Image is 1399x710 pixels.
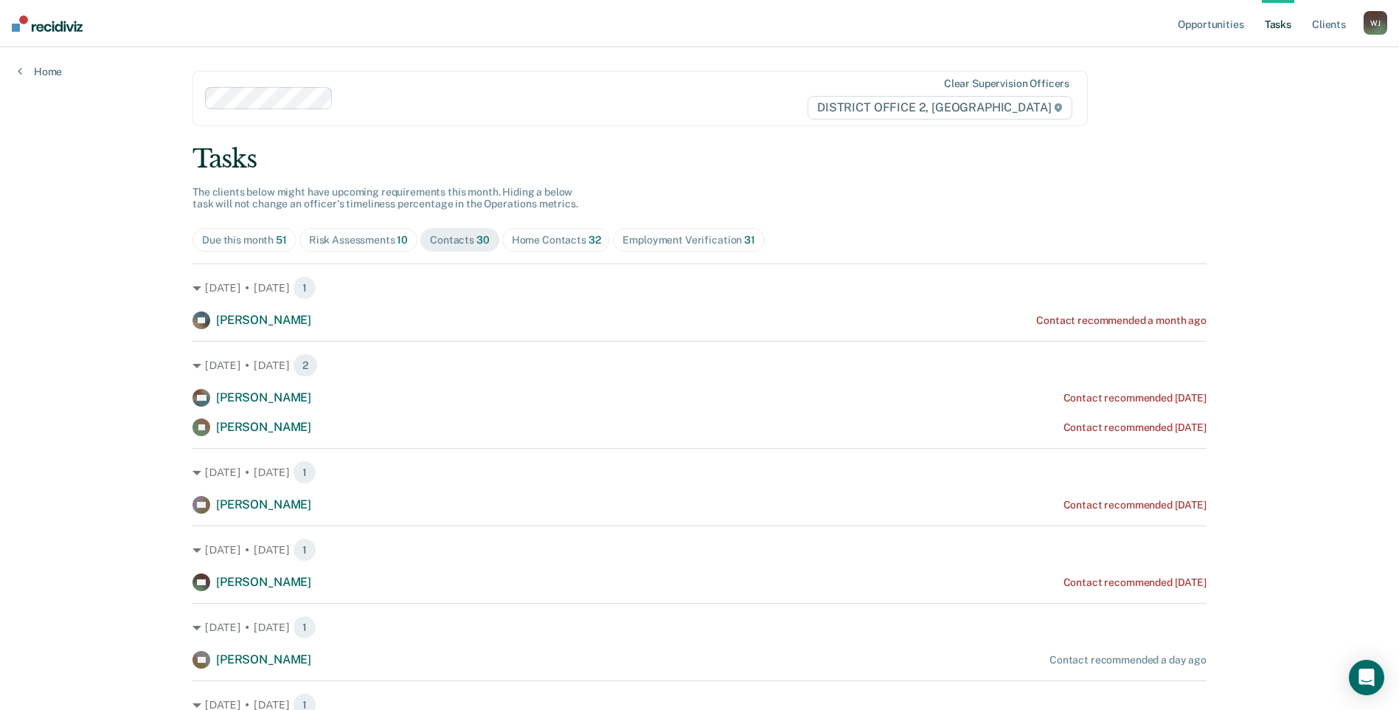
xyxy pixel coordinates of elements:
span: [PERSON_NAME] [216,497,311,511]
span: 1 [293,616,316,639]
span: [PERSON_NAME] [216,390,311,404]
div: Home Contacts [512,234,601,247]
div: Employment Verification [622,234,754,247]
span: [PERSON_NAME] [216,313,311,327]
div: Risk Assessments [309,234,408,247]
div: Clear supervision officers [944,77,1069,90]
div: Due this month [202,234,287,247]
button: WJ [1364,11,1387,35]
span: [PERSON_NAME] [216,652,311,666]
div: Contact recommended [DATE] [1063,392,1207,404]
a: Home [18,65,62,78]
div: [DATE] • [DATE] 1 [192,461,1207,484]
span: The clients below might have upcoming requirements this month. Hiding a below task will not chang... [192,186,578,210]
div: Contact recommended a month ago [1036,314,1207,327]
span: 1 [293,461,316,484]
span: DISTRICT OFFICE 2, [GEOGRAPHIC_DATA] [808,96,1072,120]
div: Contacts [430,234,490,247]
span: 1 [293,276,316,300]
span: 10 [397,234,408,246]
span: 51 [276,234,287,246]
div: [DATE] • [DATE] 1 [192,538,1207,562]
span: [PERSON_NAME] [216,420,311,434]
span: 2 [293,354,318,377]
div: Contact recommended [DATE] [1063,576,1207,589]
div: Contact recommended [DATE] [1063,499,1207,511]
span: 30 [476,234,490,246]
div: [DATE] • [DATE] 1 [192,616,1207,639]
div: Tasks [192,144,1207,174]
div: Open Intercom Messenger [1349,660,1384,695]
div: Contact recommended a day ago [1049,654,1207,666]
span: [PERSON_NAME] [216,575,311,589]
img: Recidiviz [12,15,83,32]
span: 31 [744,234,755,246]
div: [DATE] • [DATE] 2 [192,354,1207,377]
div: Contact recommended [DATE] [1063,421,1207,434]
div: [DATE] • [DATE] 1 [192,276,1207,300]
div: W J [1364,11,1387,35]
span: 32 [589,234,601,246]
span: 1 [293,538,316,562]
